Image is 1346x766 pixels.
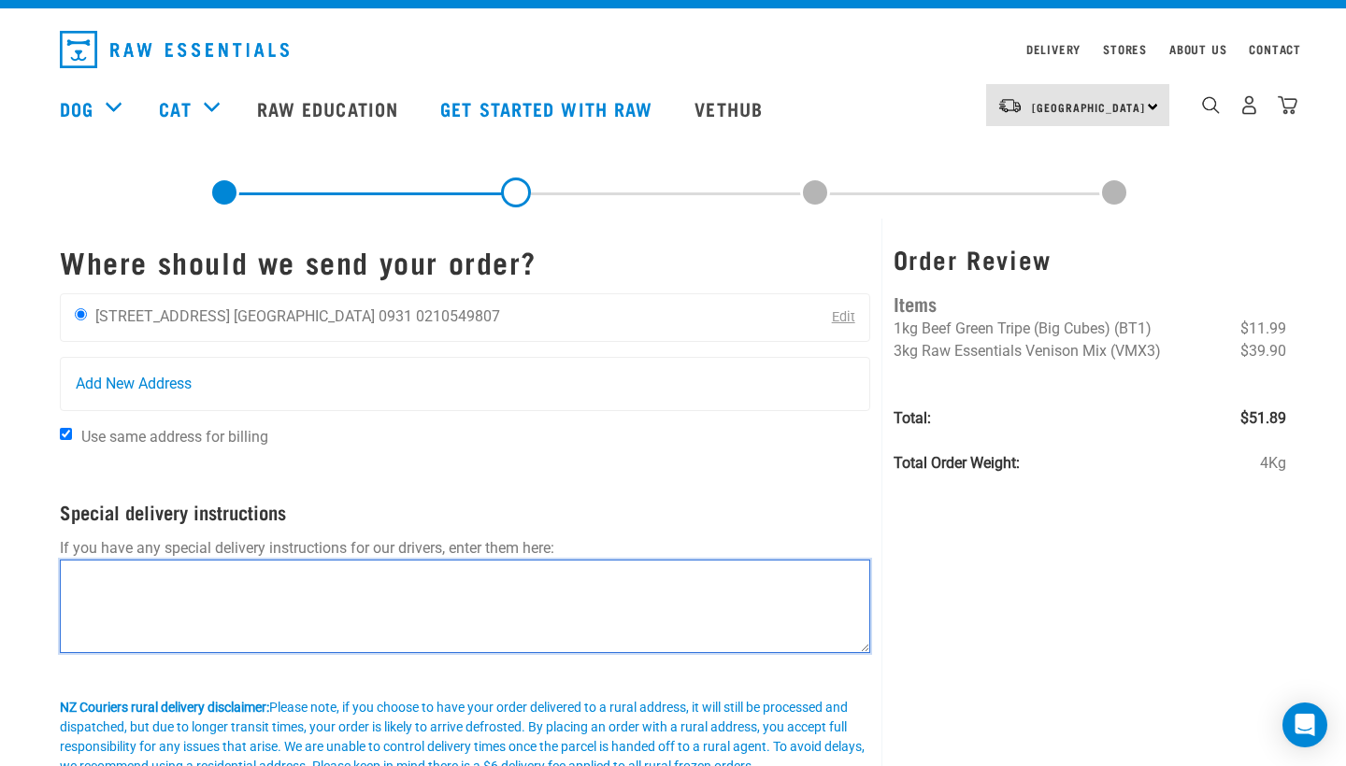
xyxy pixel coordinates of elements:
img: home-icon-1@2x.png [1202,96,1220,114]
li: [STREET_ADDRESS] [95,307,230,325]
input: Use same address for billing [60,428,72,440]
p: If you have any special delivery instructions for our drivers, enter them here: [60,537,870,560]
img: van-moving.png [997,97,1023,114]
h4: Items [894,289,1286,318]
span: 4Kg [1260,452,1286,475]
a: Get started with Raw [422,71,676,146]
a: Dog [60,94,93,122]
h1: Where should we send your order? [60,245,870,278]
span: $11.99 [1240,318,1286,340]
span: [GEOGRAPHIC_DATA] [1032,104,1145,110]
strong: Total: [894,409,931,427]
b: NZ Couriers rural delivery disclaimer: [60,700,269,715]
li: [GEOGRAPHIC_DATA] 0931 [234,307,412,325]
nav: dropdown navigation [45,23,1301,76]
span: 1kg Beef Green Tripe (Big Cubes) (BT1) [894,319,1152,337]
span: $39.90 [1240,340,1286,362]
a: Delivery [1026,46,1081,52]
div: Open Intercom Messenger [1282,702,1327,747]
img: user.png [1239,95,1259,115]
li: 0210549807 [416,307,500,325]
a: Add New Address [61,358,869,410]
a: Cat [159,94,191,122]
img: home-icon@2x.png [1278,95,1297,115]
a: Edit [832,309,855,325]
span: Use same address for billing [81,428,268,446]
strong: Total Order Weight: [894,454,1020,472]
a: Vethub [676,71,786,146]
span: $51.89 [1240,407,1286,430]
span: Add New Address [76,373,192,395]
a: Stores [1103,46,1147,52]
h4: Special delivery instructions [60,501,870,522]
a: Raw Education [238,71,422,146]
a: Contact [1249,46,1301,52]
img: Raw Essentials Logo [60,31,289,68]
a: About Us [1169,46,1226,52]
h3: Order Review [894,245,1286,274]
span: 3kg Raw Essentials Venison Mix (VMX3) [894,342,1161,360]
